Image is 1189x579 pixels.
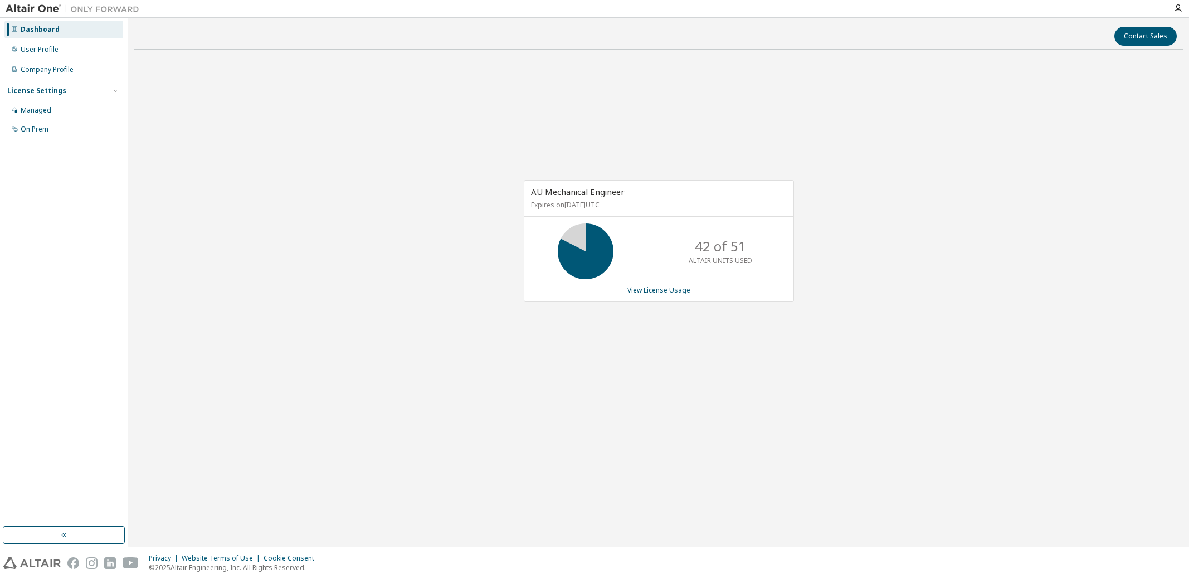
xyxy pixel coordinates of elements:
[21,106,51,115] div: Managed
[182,554,264,563] div: Website Terms of Use
[3,557,61,569] img: altair_logo.svg
[531,200,784,210] p: Expires on [DATE] UTC
[689,256,752,265] p: ALTAIR UNITS USED
[7,86,66,95] div: License Settings
[264,554,321,563] div: Cookie Consent
[149,554,182,563] div: Privacy
[1114,27,1177,46] button: Contact Sales
[86,557,98,569] img: instagram.svg
[21,45,59,54] div: User Profile
[21,65,74,74] div: Company Profile
[6,3,145,14] img: Altair One
[149,563,321,572] p: © 2025 Altair Engineering, Inc. All Rights Reserved.
[531,186,625,197] span: AU Mechanical Engineer
[21,125,48,134] div: On Prem
[695,237,746,256] p: 42 of 51
[123,557,139,569] img: youtube.svg
[627,285,690,295] a: View License Usage
[21,25,60,34] div: Dashboard
[104,557,116,569] img: linkedin.svg
[67,557,79,569] img: facebook.svg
